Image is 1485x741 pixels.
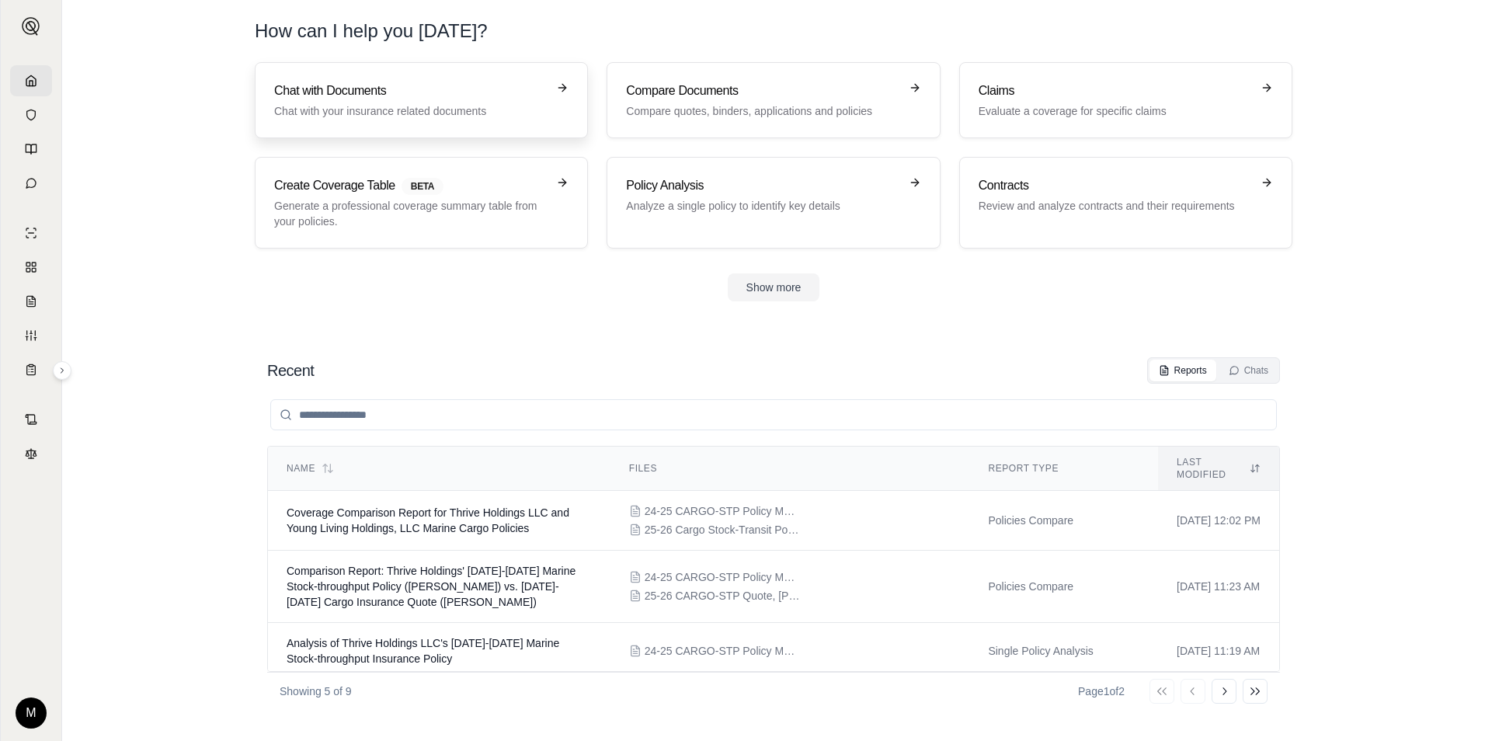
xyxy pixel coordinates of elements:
[10,99,52,130] a: Documents Vault
[10,65,52,96] a: Home
[10,168,52,199] a: Chat
[969,447,1158,491] th: Report Type
[626,198,899,214] p: Analyze a single policy to identify key details
[10,438,52,469] a: Legal Search Engine
[979,103,1251,119] p: Evaluate a coverage for specific claims
[10,217,52,249] a: Single Policy
[255,157,588,249] a: Create Coverage TableBETAGenerate a professional coverage summary table from your policies.
[979,82,1251,100] h3: Claims
[274,82,547,100] h3: Chat with Documents
[626,103,899,119] p: Compare quotes, binders, applications and policies
[1229,364,1268,377] div: Chats
[1149,360,1216,381] button: Reports
[626,82,899,100] h3: Compare Documents
[645,588,800,604] span: 25-26 CARGO-STP Quote, Falvey.pdf
[287,637,559,665] span: Analysis of Thrive Holdings LLC's 2024-2025 Marine Stock-throughput Insurance Policy
[274,198,547,229] p: Generate a professional coverage summary table from your policies.
[607,62,940,138] a: Compare DocumentsCompare quotes, binders, applications and policies
[274,103,547,119] p: Chat with your insurance related documents
[267,360,314,381] h2: Recent
[10,252,52,283] a: Policy Comparisons
[255,19,1292,43] h1: How can I help you [DATE]?
[607,157,940,249] a: Policy AnalysisAnalyze a single policy to identify key details
[645,503,800,519] span: 24-25 CARGO-STP Policy MDOTE000324 Lloyds-Miller.pdf
[645,522,800,537] span: 25-26 Cargo Stock-Transit Policy FAL-35854.pdf
[645,569,800,585] span: 24-25 CARGO-STP Policy MDOTE000324 Lloyds-Miller.pdf
[287,462,592,475] div: Name
[959,157,1292,249] a: ContractsReview and analyze contracts and their requirements
[1158,491,1279,551] td: [DATE] 12:02 PM
[274,176,547,195] h3: Create Coverage Table
[280,684,352,699] p: Showing 5 of 9
[10,286,52,317] a: Claim Coverage
[53,361,71,380] button: Expand sidebar
[287,565,576,608] span: Comparison Report: Thrive Holdings' 2024-2025 Marine Stock-throughput Policy (Lloyds-Miller) vs. ...
[969,491,1158,551] td: Policies Compare
[16,11,47,42] button: Expand sidebar
[979,198,1251,214] p: Review and analyze contracts and their requirements
[22,17,40,36] img: Expand sidebar
[1219,360,1278,381] button: Chats
[959,62,1292,138] a: ClaimsEvaluate a coverage for specific claims
[1078,684,1125,699] div: Page 1 of 2
[402,178,443,195] span: BETA
[1159,364,1207,377] div: Reports
[1158,623,1279,680] td: [DATE] 11:19 AM
[10,134,52,165] a: Prompt Library
[645,643,800,659] span: 24-25 CARGO-STP Policy MDOTE000324 Lloyds-Miller.pdf
[10,404,52,435] a: Contract Analysis
[626,176,899,195] h3: Policy Analysis
[969,551,1158,623] td: Policies Compare
[10,354,52,385] a: Coverage Table
[16,698,47,729] div: M
[1158,551,1279,623] td: [DATE] 11:23 AM
[979,176,1251,195] h3: Contracts
[10,320,52,351] a: Custom Report
[969,623,1158,680] td: Single Policy Analysis
[728,273,820,301] button: Show more
[1177,456,1261,481] div: Last modified
[287,506,569,534] span: Coverage Comparison Report for Thrive Holdings LLC and Young Living Holdings, LLC Marine Cargo Po...
[255,62,588,138] a: Chat with DocumentsChat with your insurance related documents
[610,447,970,491] th: Files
